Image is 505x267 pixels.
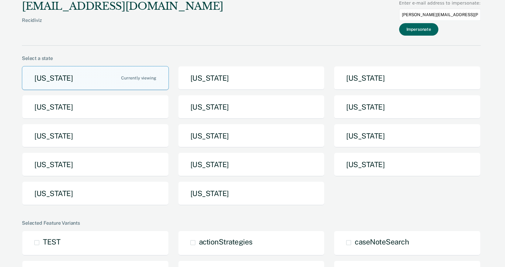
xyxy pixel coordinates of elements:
span: TEST [43,237,60,246]
button: [US_STATE] [22,153,169,177]
button: [US_STATE] [178,66,325,90]
span: actionStrategies [199,237,252,246]
span: caseNoteSearch [355,237,409,246]
button: [US_STATE] [178,124,325,148]
input: Enter an email to impersonate... [399,9,481,21]
button: Impersonate [399,23,438,36]
button: [US_STATE] [22,66,169,90]
button: [US_STATE] [334,124,481,148]
button: [US_STATE] [178,153,325,177]
button: [US_STATE] [178,181,325,206]
div: Recidiviz [22,17,223,33]
button: [US_STATE] [334,153,481,177]
button: [US_STATE] [22,124,169,148]
button: [US_STATE] [22,95,169,119]
button: [US_STATE] [22,181,169,206]
div: Select a state [22,55,481,61]
button: [US_STATE] [178,95,325,119]
button: [US_STATE] [334,66,481,90]
div: Selected Feature Variants [22,220,481,226]
button: [US_STATE] [334,95,481,119]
